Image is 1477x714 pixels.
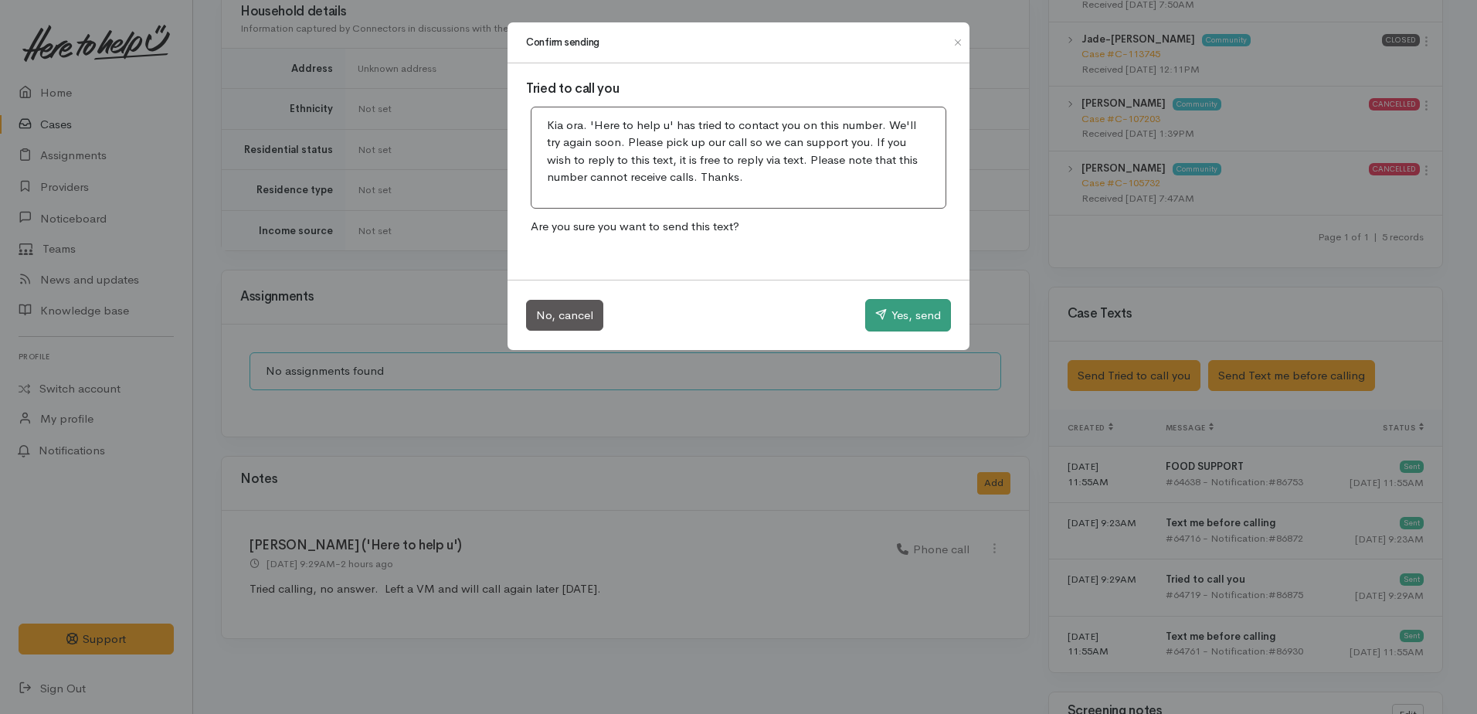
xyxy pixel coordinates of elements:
[946,33,970,52] button: Close
[526,82,951,97] h3: Tried to call you
[526,213,951,240] p: Are you sure you want to send this text?
[526,35,599,50] h1: Confirm sending
[547,117,930,186] p: Kia ora. 'Here to help u' has tried to contact you on this number. We'll try again soon. Please p...
[526,300,603,331] button: No, cancel
[865,299,951,331] button: Yes, send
